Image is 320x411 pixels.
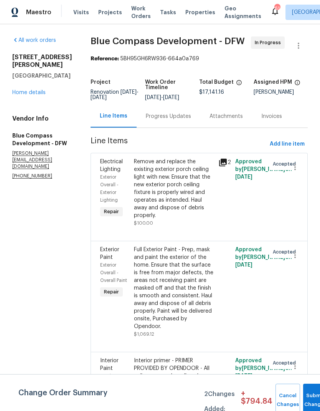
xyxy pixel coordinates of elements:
div: Full Exterior Paint - Prep, mask and paint the exterior of the home. Ensure that the surface is f... [134,246,214,330]
span: Approved by [PERSON_NAME] on [235,358,292,379]
h5: [GEOGRAPHIC_DATA] [12,72,72,80]
h5: Blue Compass Development - DFW [12,132,72,147]
div: Invoices [261,113,282,120]
span: Exterior Overall - Exterior Lighting [100,175,119,202]
div: [PERSON_NAME] [254,89,308,95]
span: Geo Assignments [224,5,261,20]
div: 5BH95GH6RW936-664a0a769 [91,55,308,63]
div: Line Items [100,112,127,120]
span: Interior Overall - Overall Paint [100,374,127,394]
span: Approved by [PERSON_NAME] on [235,159,292,180]
h4: Vendor Info [12,115,72,123]
span: Repair [101,288,122,296]
span: Add line item [270,139,305,149]
span: Blue Compass Development - DFW [91,36,245,46]
span: The total cost of line items that have been proposed by Opendoor. This sum includes line items th... [236,80,242,89]
span: Cancel Changes [279,391,296,409]
span: Renovation [91,89,139,100]
span: Accepted [273,359,299,367]
span: The hpm assigned to this work order. [294,80,300,89]
div: Remove and replace the existing exterior porch ceiling light with new. Ensure that the new exteri... [134,158,214,219]
span: [DATE] [163,95,179,100]
h5: Work Order Timeline [145,80,200,90]
span: Exterior Paint [100,247,119,260]
span: $1,069.12 [134,332,154,336]
span: $17,141.16 [199,89,224,95]
span: Tasks [160,10,176,15]
div: Attachments [209,113,243,120]
span: [DATE] [91,95,107,100]
span: [DATE] [235,373,252,379]
span: Properties [185,8,215,16]
h5: Assigned HPM [254,80,292,85]
a: All work orders [12,38,56,43]
span: Work Orders [131,5,151,20]
span: Interior Paint [100,358,119,371]
span: Line Items [91,137,267,151]
span: Accepted [273,248,299,256]
span: [DATE] [235,262,252,268]
span: $100.00 [134,221,153,225]
span: [DATE] [145,95,161,100]
h5: Total Budget [199,80,234,85]
span: - [91,89,139,100]
a: Home details [12,90,46,95]
span: Projects [98,8,122,16]
span: Repair [101,208,122,215]
span: Exterior Overall - Overall Paint [100,263,127,283]
button: Add line item [267,137,308,151]
div: Progress Updates [146,113,191,120]
span: - [145,95,179,100]
div: 2 [218,158,231,167]
span: Electrical Lighting [100,159,123,172]
span: Maestro [26,8,51,16]
b: Reference: [91,56,119,61]
span: Accepted [273,160,299,168]
span: [DATE] [120,89,137,95]
span: [DATE] [235,174,252,180]
h2: [STREET_ADDRESS][PERSON_NAME] [12,53,72,69]
span: Visits [73,8,89,16]
div: 61 [274,5,280,12]
span: Approved by [PERSON_NAME] on [235,247,292,268]
span: In Progress [255,39,284,46]
h5: Project [91,80,111,85]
